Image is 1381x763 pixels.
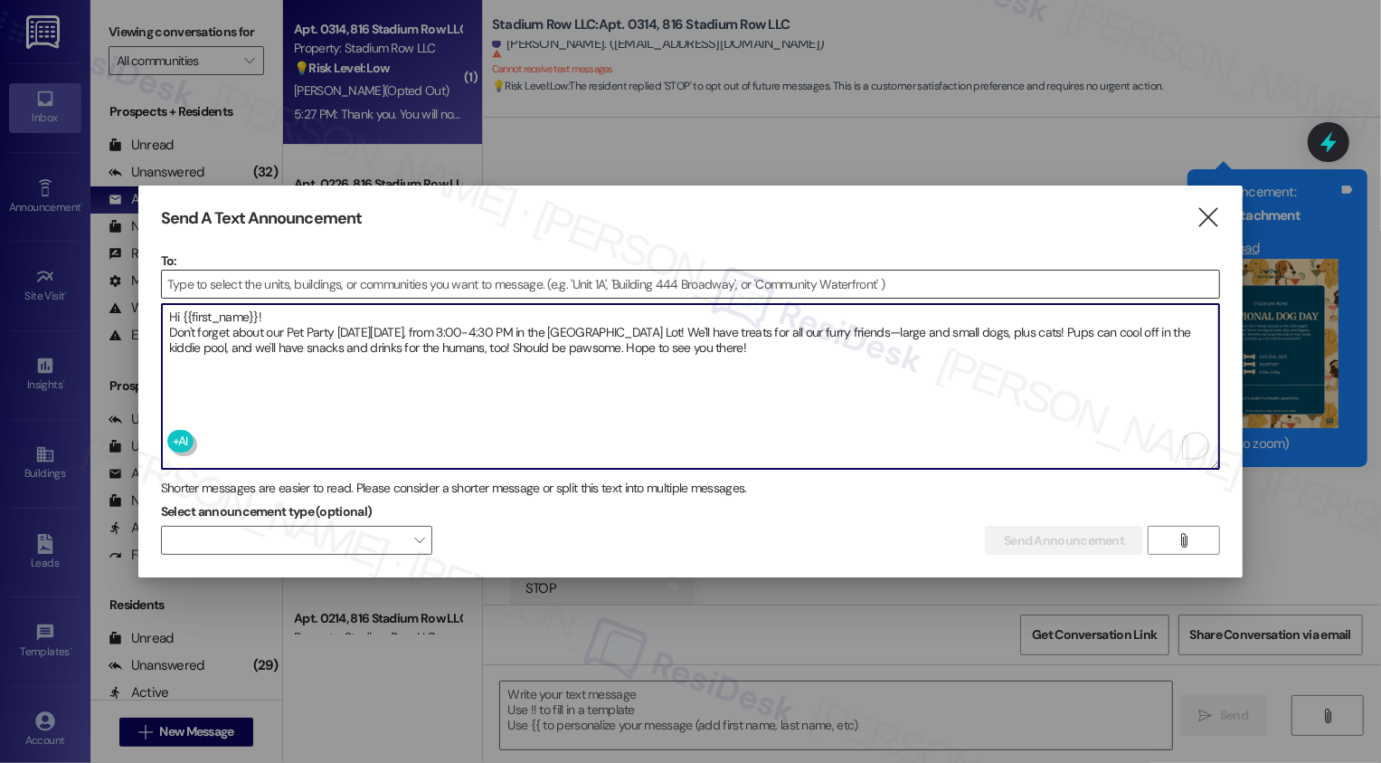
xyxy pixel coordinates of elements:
[162,271,1220,298] input: Type to select the units, buildings, or communities you want to message. (e.g. 'Unit 1A', 'Buildi...
[985,526,1143,555] button: Send Announcement
[161,303,1221,470] div: To enrich screen reader interactions, please activate Accessibility in Grammarly extension settings
[161,498,373,526] label: Select announcement type (optional)
[1197,208,1221,227] i: 
[1178,533,1191,548] i: 
[161,479,1221,498] div: Shorter messages are easier to read. Please consider a shorter message or split this text into mu...
[161,252,1221,270] p: To:
[162,304,1220,469] textarea: To enrich screen reader interactions, please activate Accessibility in Grammarly extension settings
[161,208,362,229] h3: Send A Text Announcement
[1004,531,1124,550] span: Send Announcement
